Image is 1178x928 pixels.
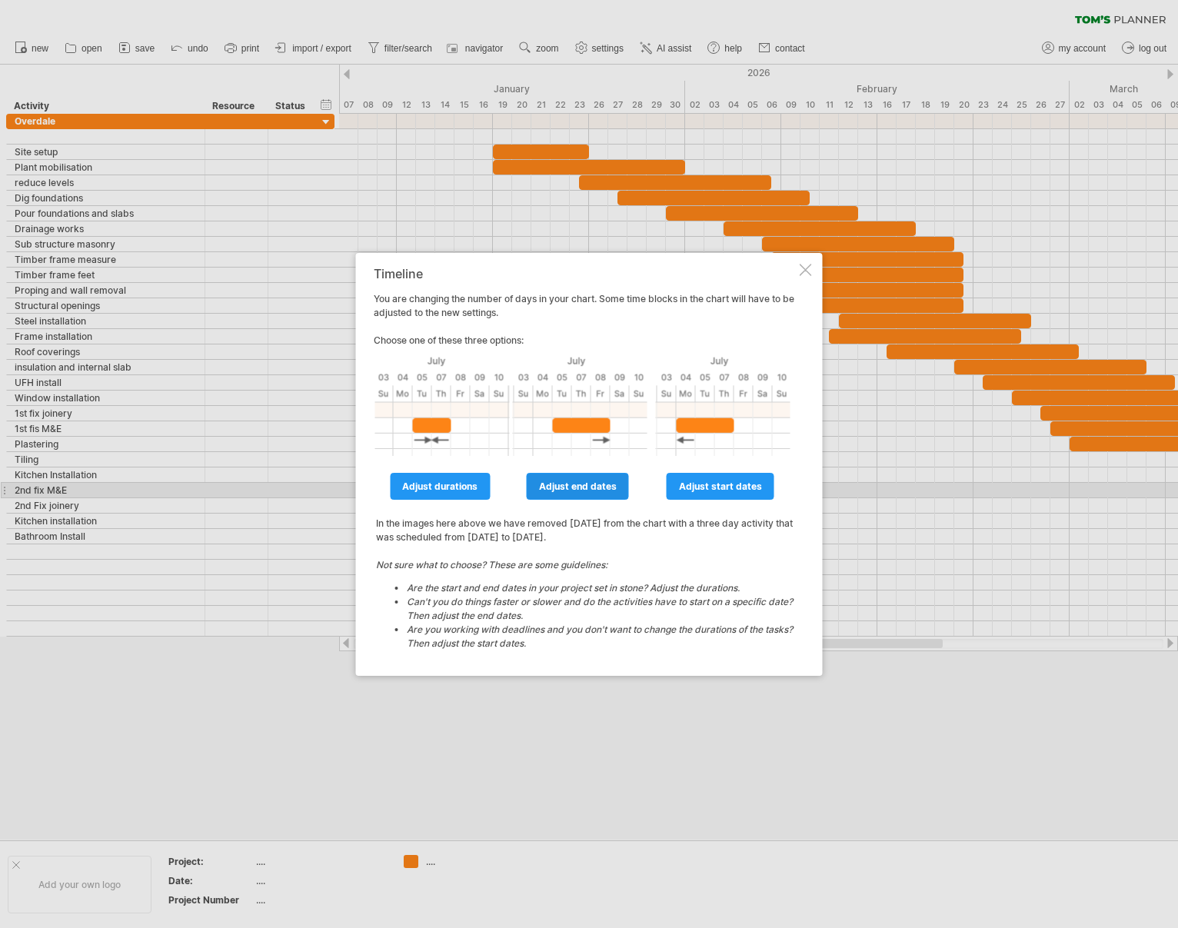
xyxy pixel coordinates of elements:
[375,502,795,660] td: In the images here above we have removed [DATE] from the chart with a three day activity that was...
[527,473,629,500] a: adjust end dates
[390,473,490,500] a: adjust durations
[679,481,762,492] span: adjust start dates
[407,595,794,623] li: Can't you do things faster or slower and do the activities have to start on a specific date? Then...
[374,267,797,281] div: Timeline
[667,473,774,500] a: adjust start dates
[376,559,794,650] i: Not sure what to choose? These are some guidelines:
[402,481,478,492] span: adjust durations
[374,267,797,662] div: You are changing the number of days in your chart. Some time blocks in the chart will have to be ...
[407,581,794,595] li: Are the start and end dates in your project set in stone? Adjust the durations.
[407,623,794,650] li: Are you working with deadlines and you don't want to change the durations of the tasks? Then adju...
[539,481,617,492] span: adjust end dates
